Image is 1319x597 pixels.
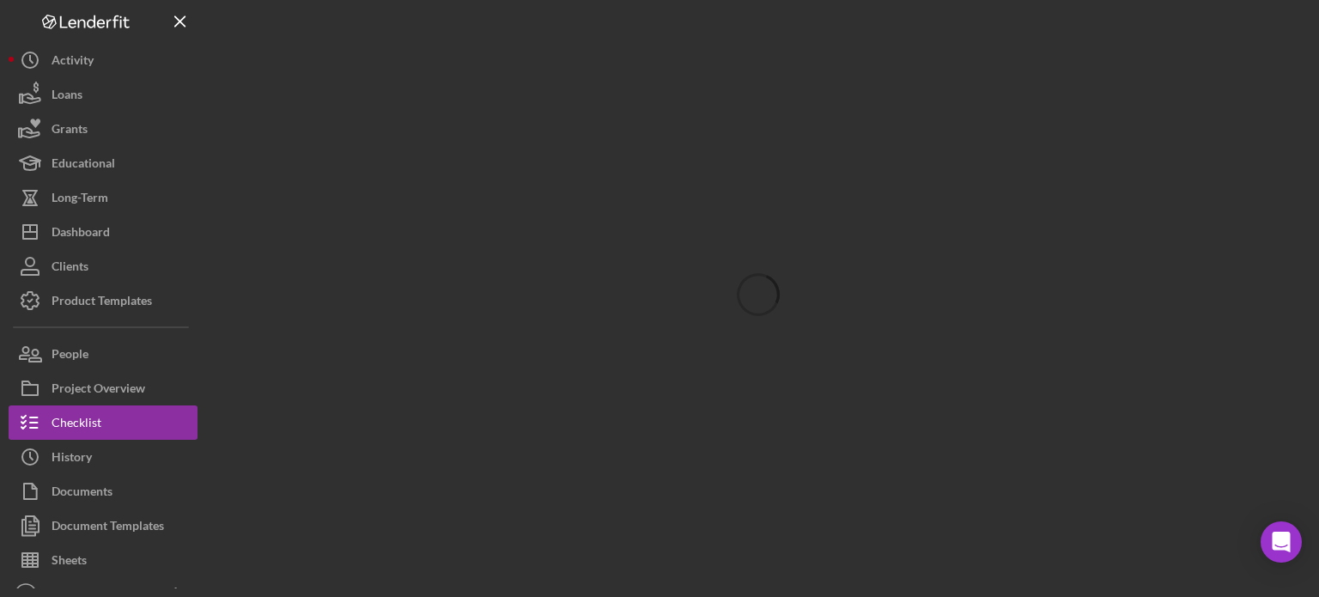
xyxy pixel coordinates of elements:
[52,146,115,185] div: Educational
[52,180,108,219] div: Long-Term
[52,112,88,150] div: Grants
[52,283,152,322] div: Product Templates
[52,509,164,547] div: Document Templates
[52,77,82,116] div: Loans
[9,440,198,474] button: History
[9,43,198,77] button: Activity
[9,249,198,283] button: Clients
[9,371,198,405] button: Project Overview
[52,474,112,513] div: Documents
[52,249,88,288] div: Clients
[9,283,198,318] button: Product Templates
[9,405,198,440] button: Checklist
[9,146,198,180] button: Educational
[9,474,198,509] button: Documents
[52,440,92,478] div: History
[1261,521,1302,563] div: Open Intercom Messenger
[9,509,198,543] button: Document Templates
[52,337,88,375] div: People
[9,337,198,371] button: People
[52,371,145,410] div: Project Overview
[9,180,198,215] button: Long-Term
[9,112,198,146] button: Grants
[9,77,198,112] button: Loans
[52,405,101,444] div: Checklist
[52,43,94,82] div: Activity
[52,543,87,582] div: Sheets
[9,543,198,577] button: Sheets
[52,215,110,253] div: Dashboard
[9,215,198,249] button: Dashboard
